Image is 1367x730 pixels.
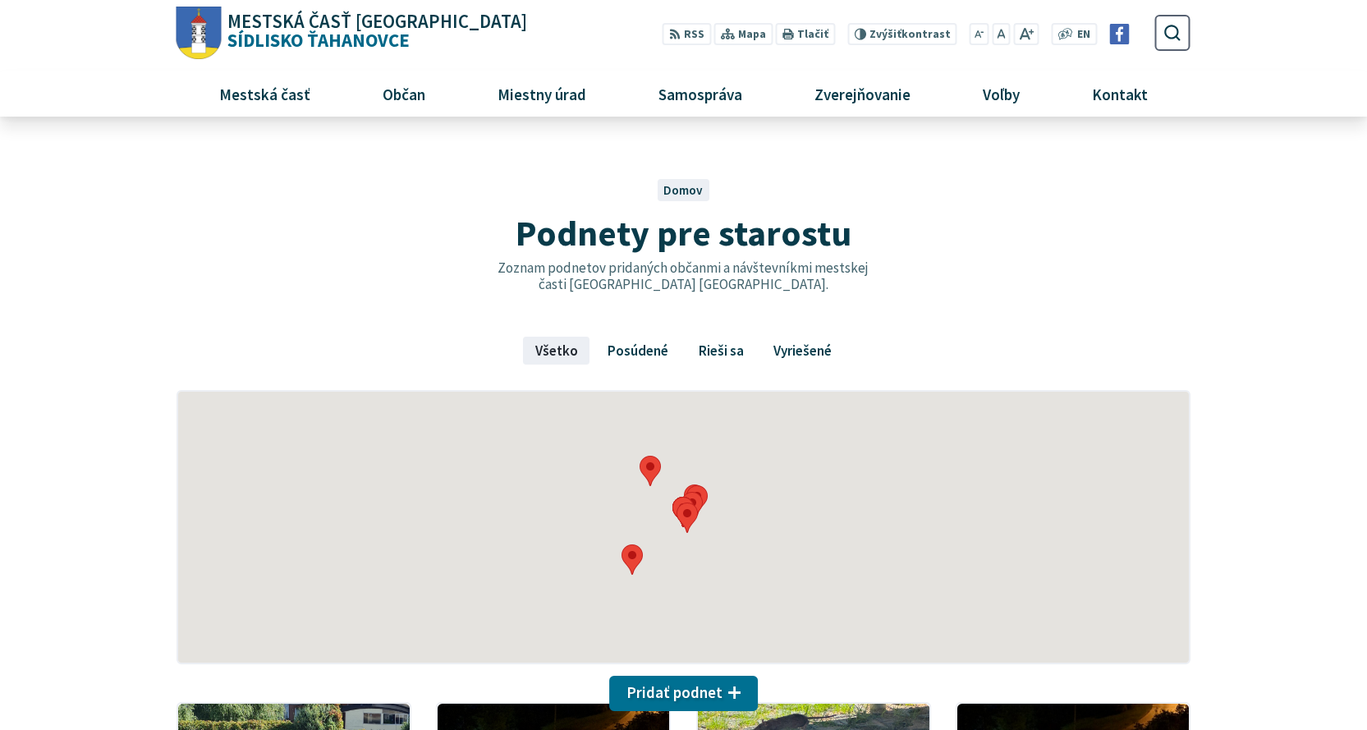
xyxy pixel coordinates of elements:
img: Prejsť na Facebook stránku [1109,24,1130,44]
a: Občan [352,71,455,116]
a: EN [1073,26,1095,44]
span: Pridať podnet [626,683,722,702]
span: Mestská časť [GEOGRAPHIC_DATA] [227,12,527,31]
span: Samospráva [652,71,748,116]
span: RSS [684,26,704,44]
span: Zverejňovanie [808,71,916,116]
span: Sídlisko Ťahanovce [222,12,528,50]
a: Logo Sídlisko Ťahanovce, prejsť na domovskú stránku. [177,7,527,60]
button: Zmenšiť veľkosť písma [970,23,989,45]
span: Podnety pre starostu [516,210,851,255]
button: Zväčšiť veľkosť písma [1013,23,1039,45]
span: Mestská časť [213,71,316,116]
a: Mapa [714,23,773,45]
span: kontrast [869,28,951,41]
a: Mestská časť [189,71,340,116]
a: Miestny úrad [467,71,616,116]
span: Miestny úrad [491,71,592,116]
span: EN [1077,26,1090,44]
a: Vyriešené [762,337,844,365]
a: Samospráva [629,71,773,116]
button: Pridať podnet [609,676,759,712]
a: RSS [663,23,711,45]
a: Zverejňovanie [785,71,941,116]
span: Občan [376,71,431,116]
span: Kontakt [1086,71,1154,116]
button: Tlačiť [776,23,835,45]
button: Nastaviť pôvodnú veľkosť písma [992,23,1010,45]
div: Mapa podnetov [177,390,1190,664]
span: Tlačiť [797,28,828,41]
a: Posúdené [596,337,681,365]
a: Domov [663,182,703,198]
a: Kontakt [1062,71,1178,116]
a: Všetko [523,337,589,365]
button: Zvýšiťkontrast [847,23,956,45]
img: Prejsť na domovskú stránku [177,7,222,60]
a: Voľby [953,71,1050,116]
a: Rieši sa [686,337,755,365]
p: Zoznam podnetov pridaných občanmi a návštevníkmi mestskej časti [GEOGRAPHIC_DATA] [GEOGRAPHIC_DATA]. [496,259,870,293]
span: Voľby [977,71,1026,116]
span: Mapa [738,26,766,44]
span: Zvýšiť [869,27,901,41]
